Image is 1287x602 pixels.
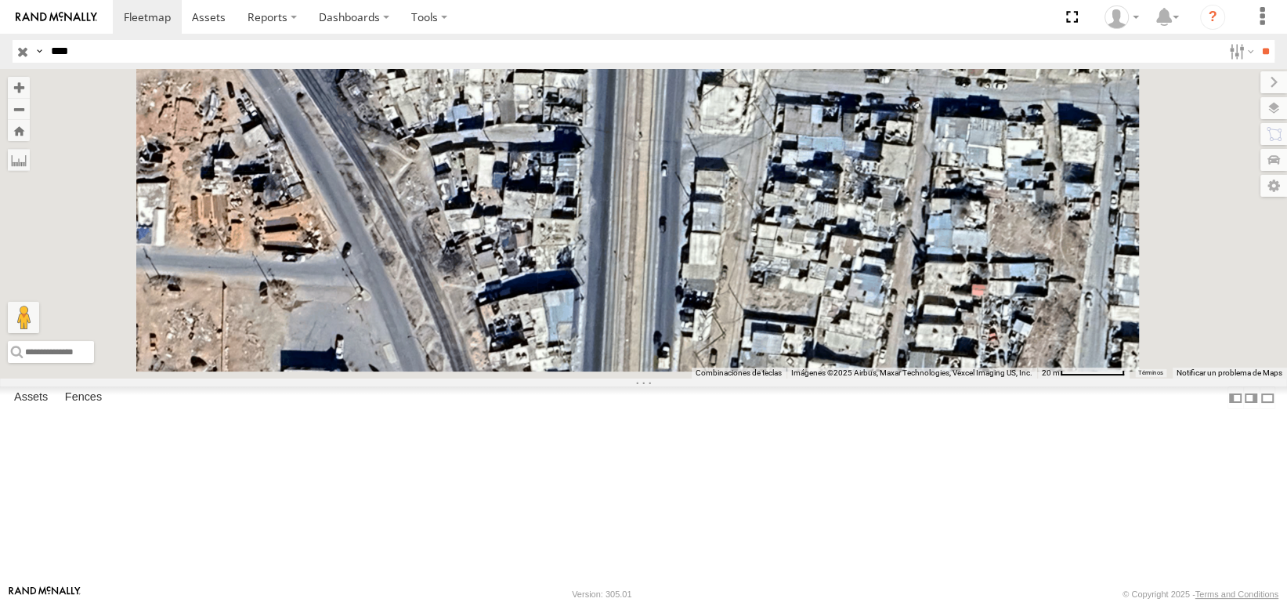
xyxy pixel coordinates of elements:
[1138,369,1163,375] a: Términos
[9,586,81,602] a: Visit our Website
[6,387,56,409] label: Assets
[1123,589,1278,599] div: © Copyright 2025 -
[8,149,30,171] label: Measure
[1260,175,1287,197] label: Map Settings
[57,387,110,409] label: Fences
[572,589,631,599] div: Version: 305.01
[16,12,97,23] img: rand-logo.svg
[1177,368,1282,377] a: Notificar un problema de Maps
[8,302,39,333] button: Arrastra al hombrecito al mapa para abrir Street View
[1227,386,1243,409] label: Dock Summary Table to the Left
[8,98,30,120] button: Zoom out
[33,40,45,63] label: Search Query
[696,368,782,379] button: Combinaciones de teclas
[8,77,30,98] button: Zoom in
[1042,368,1060,377] span: 20 m
[1223,40,1256,63] label: Search Filter Options
[8,120,30,141] button: Zoom Home
[791,368,1032,377] span: Imágenes ©2025 Airbus, Maxar Technologies, Vexcel Imaging US, Inc.
[1099,5,1144,29] div: Erick Ramirez
[1243,386,1259,409] label: Dock Summary Table to the Right
[1260,386,1275,409] label: Hide Summary Table
[1195,589,1278,599] a: Terms and Conditions
[1037,368,1130,379] button: Escala del mapa: 20 m por 79 píxeles
[1200,5,1225,30] i: ?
